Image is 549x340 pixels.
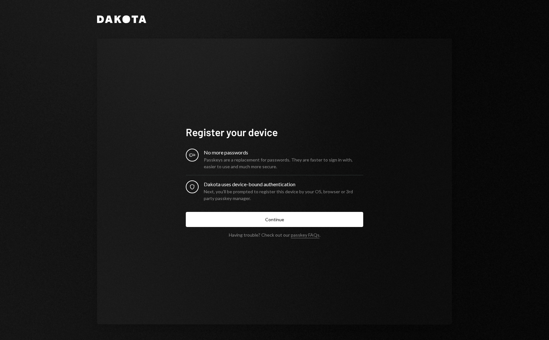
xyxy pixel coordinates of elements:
button: Continue [186,212,363,227]
div: Passkeys are a replacement for passwords. They are faster to sign in with, easier to use and much... [204,156,363,170]
h1: Register your device [186,126,363,138]
a: passkey FAQs [291,232,319,238]
div: Having trouble? Check out our . [229,232,320,238]
div: Next, you’ll be prompted to register this device by your OS, browser or 3rd party passkey manager. [204,188,363,202]
div: Dakota uses device-bound authentication [204,180,363,188]
div: No more passwords [204,149,363,156]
